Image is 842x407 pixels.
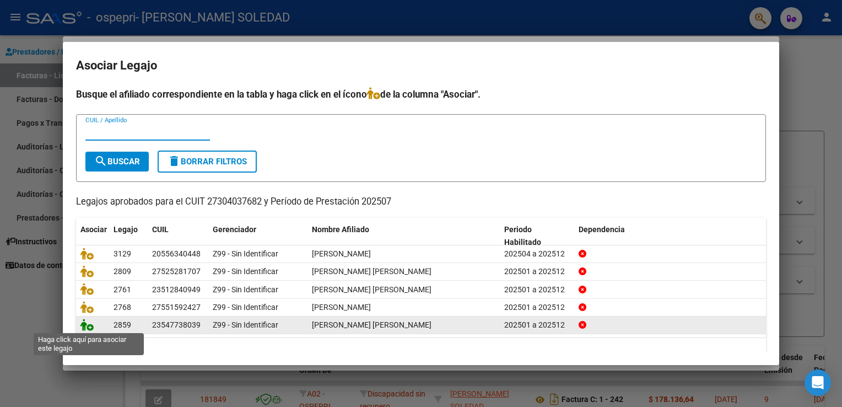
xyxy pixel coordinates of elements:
[76,195,766,209] p: Legajos aprobados para el CUIT 27304037682 y Período de Prestación 202507
[94,154,107,168] mat-icon: search
[80,225,107,234] span: Asociar
[312,249,371,258] span: FONDEVILA ROMERO URIEL
[213,249,278,258] span: Z99 - Sin Identificar
[504,248,570,260] div: 202504 a 202512
[504,319,570,331] div: 202501 a 202512
[504,301,570,314] div: 202501 a 202512
[312,320,431,329] span: MOSCOSO BARAHONA JUAN PABLO
[168,157,247,167] span: Borrar Filtros
[152,319,201,331] div: 23547738039
[114,267,131,276] span: 2809
[504,283,570,296] div: 202501 a 202512
[213,285,278,294] span: Z99 - Sin Identificar
[152,225,169,234] span: CUIL
[76,218,109,254] datatable-header-cell: Asociar
[213,303,278,312] span: Z99 - Sin Identificar
[76,55,766,76] h2: Asociar Legajo
[152,283,201,296] div: 23512840949
[152,265,201,278] div: 27525281707
[85,152,149,172] button: Buscar
[76,87,766,101] h4: Busque el afiliado correspondiente en la tabla y haga click en el ícono de la columna "Asociar".
[208,218,307,254] datatable-header-cell: Gerenciador
[312,303,371,312] span: BRIZ SOFIA EMILIA
[213,320,278,329] span: Z99 - Sin Identificar
[152,248,201,260] div: 20556340448
[94,157,140,167] span: Buscar
[152,301,201,314] div: 27551592427
[114,225,138,234] span: Legajo
[805,369,831,396] div: Open Intercom Messenger
[574,218,767,254] datatable-header-cell: Dependencia
[312,225,369,234] span: Nombre Afiliado
[168,154,181,168] mat-icon: delete
[213,225,256,234] span: Gerenciador
[307,218,500,254] datatable-header-cell: Nombre Afiliado
[579,225,625,234] span: Dependencia
[213,267,278,276] span: Z99 - Sin Identificar
[500,218,574,254] datatable-header-cell: Periodo Habilitado
[158,151,257,173] button: Borrar Filtros
[504,225,541,247] span: Periodo Habilitado
[114,249,131,258] span: 3129
[114,285,131,294] span: 2761
[109,218,148,254] datatable-header-cell: Legajo
[114,320,131,329] span: 2859
[114,303,131,312] span: 2768
[312,267,431,276] span: GAUVRON NAYLA JUSTINA
[148,218,208,254] datatable-header-cell: CUIL
[76,338,766,366] div: 5 registros
[504,265,570,278] div: 202501 a 202512
[312,285,431,294] span: BRIZ TIZIANO AGUSTIN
